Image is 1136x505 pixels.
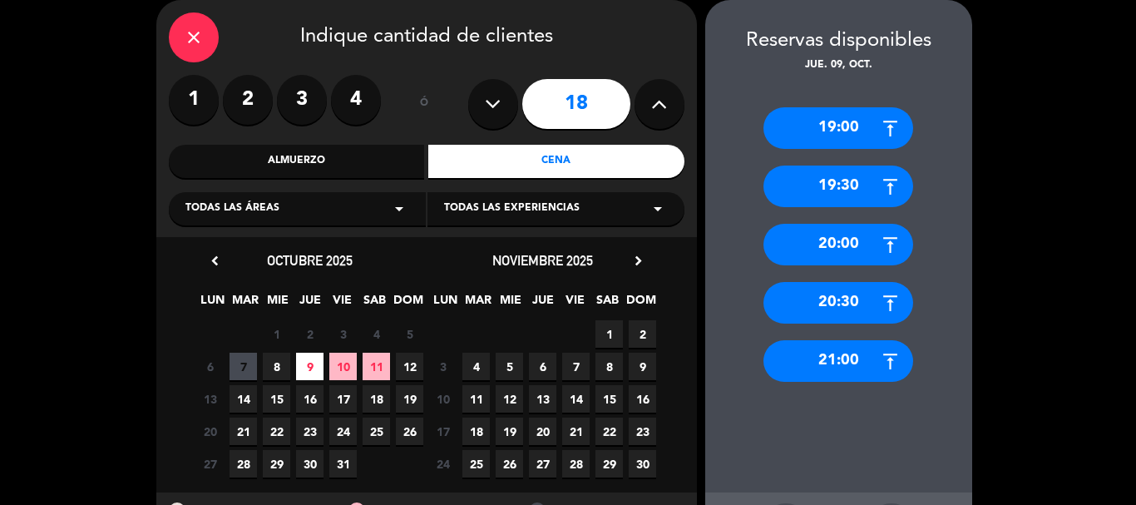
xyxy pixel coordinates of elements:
[169,145,425,178] div: Almuerzo
[429,418,457,445] span: 17
[464,290,491,318] span: MAR
[296,418,324,445] span: 23
[296,320,324,348] span: 2
[626,290,654,318] span: DOM
[462,385,490,413] span: 11
[429,385,457,413] span: 10
[763,166,913,207] div: 19:30
[296,385,324,413] span: 16
[529,385,556,413] span: 13
[396,385,423,413] span: 19
[230,450,257,478] span: 28
[629,450,656,478] span: 30
[529,418,556,445] span: 20
[462,418,490,445] span: 18
[462,353,490,380] span: 4
[169,75,219,125] label: 1
[331,75,381,125] label: 4
[462,450,490,478] span: 25
[396,320,423,348] span: 5
[705,25,972,57] div: Reservas disponibles
[595,418,623,445] span: 22
[432,290,459,318] span: LUN
[263,450,290,478] span: 29
[562,353,590,380] span: 7
[264,290,291,318] span: MIE
[629,320,656,348] span: 2
[595,353,623,380] span: 8
[562,385,590,413] span: 14
[199,290,226,318] span: LUN
[184,27,204,47] i: close
[562,450,590,478] span: 28
[496,450,523,478] span: 26
[230,418,257,445] span: 21
[329,418,357,445] span: 24
[763,340,913,382] div: 21:00
[363,418,390,445] span: 25
[196,385,224,413] span: 13
[648,199,668,219] i: arrow_drop_down
[206,252,224,270] i: chevron_left
[428,145,684,178] div: Cena
[223,75,273,125] label: 2
[396,418,423,445] span: 26
[630,252,647,270] i: chevron_right
[444,201,580,217] span: Todas las experiencias
[277,75,327,125] label: 3
[263,385,290,413] span: 15
[562,418,590,445] span: 21
[529,290,556,318] span: JUE
[763,107,913,149] div: 19:00
[763,282,913,324] div: 20:30
[329,353,357,380] span: 10
[389,199,409,219] i: arrow_drop_down
[595,320,623,348] span: 1
[230,353,257,380] span: 7
[393,290,421,318] span: DOM
[363,385,390,413] span: 18
[231,290,259,318] span: MAR
[263,353,290,380] span: 8
[328,290,356,318] span: VIE
[595,450,623,478] span: 29
[363,320,390,348] span: 4
[329,320,357,348] span: 3
[496,290,524,318] span: MIE
[492,252,593,269] span: noviembre 2025
[185,201,279,217] span: Todas las áreas
[363,353,390,380] span: 11
[496,418,523,445] span: 19
[296,290,324,318] span: JUE
[629,353,656,380] span: 9
[529,450,556,478] span: 27
[230,385,257,413] span: 14
[267,252,353,269] span: octubre 2025
[396,353,423,380] span: 12
[705,57,972,74] div: jue. 09, oct.
[398,75,452,133] div: ó
[196,450,224,478] span: 27
[629,418,656,445] span: 23
[296,450,324,478] span: 30
[496,353,523,380] span: 5
[263,418,290,445] span: 22
[496,385,523,413] span: 12
[329,385,357,413] span: 17
[263,320,290,348] span: 1
[594,290,621,318] span: SAB
[595,385,623,413] span: 15
[196,418,224,445] span: 20
[296,353,324,380] span: 9
[329,450,357,478] span: 31
[361,290,388,318] span: SAB
[763,224,913,265] div: 20:00
[561,290,589,318] span: VIE
[629,385,656,413] span: 16
[429,450,457,478] span: 24
[529,353,556,380] span: 6
[169,12,684,62] div: Indique cantidad de clientes
[196,353,224,380] span: 6
[429,353,457,380] span: 3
